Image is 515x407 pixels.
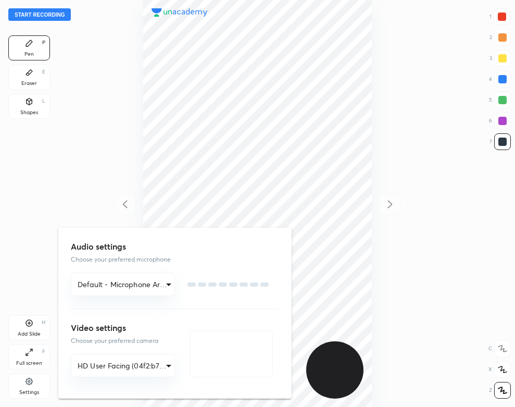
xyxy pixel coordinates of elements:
[71,336,175,346] p: Choose your preferred camera
[71,354,175,377] div: Default - Microphone Array (Realtek(R) Audio)
[71,273,175,296] div: Default - Microphone Array (Realtek(R) Audio)
[71,322,175,334] h3: Video settings
[71,240,279,253] h3: Audio settings
[71,255,279,264] p: Choose your preferred microphone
